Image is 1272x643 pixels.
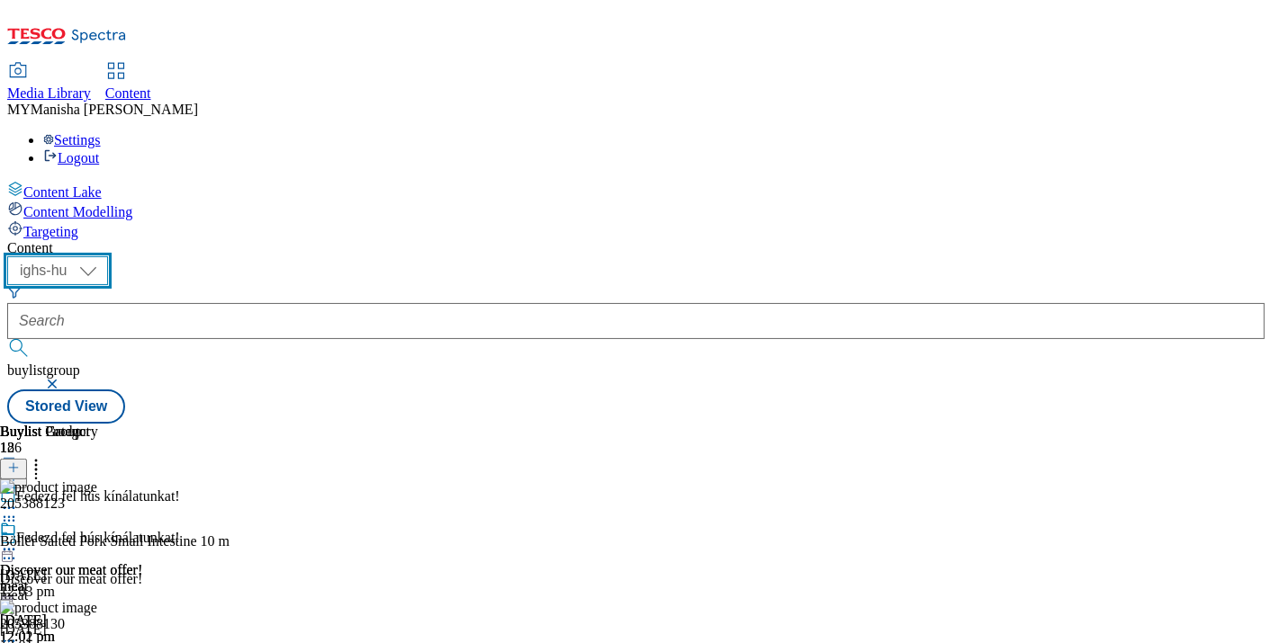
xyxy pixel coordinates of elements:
span: Content [105,85,151,101]
button: Stored View [7,389,125,424]
a: Settings [43,132,101,147]
input: Search [7,303,1265,339]
span: Targeting [23,224,78,239]
a: Targeting [7,220,1265,240]
a: Content [105,64,151,102]
div: Content [7,240,1265,256]
span: MY [7,102,31,117]
span: Manisha [PERSON_NAME] [31,102,198,117]
a: Logout [43,150,99,165]
span: buylistgroup [7,362,80,378]
span: Content Lake [23,184,102,200]
a: Content Lake [7,181,1265,201]
span: Media Library [7,85,91,101]
span: Content Modelling [23,204,132,219]
a: Media Library [7,64,91,102]
svg: Search Filters [7,285,22,299]
a: Content Modelling [7,201,1265,220]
